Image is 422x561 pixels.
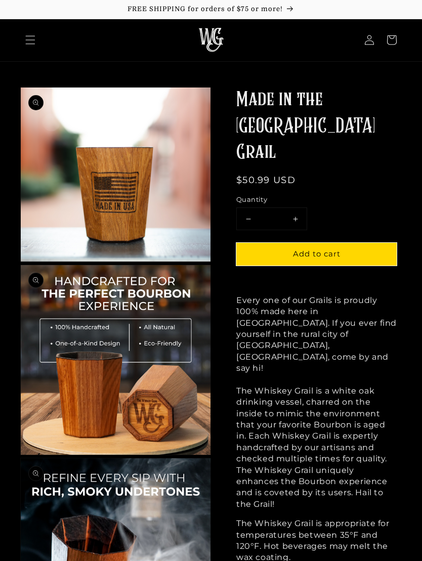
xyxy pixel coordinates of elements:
[236,175,296,186] span: $50.99 USD
[21,265,210,455] img: Grail Benefits
[236,87,397,166] h1: Made in the [GEOGRAPHIC_DATA] Grail
[236,243,397,266] button: Add to cart
[236,295,397,510] p: Every one of our Grails is proudly 100% made here in [GEOGRAPHIC_DATA]. If you ever find yourself...
[10,5,412,14] p: FREE SHIPPING for orders of $75 or more!
[19,29,41,51] summary: Menu
[293,249,341,258] span: Add to cart
[198,28,224,52] img: The Whiskey Grail
[236,195,397,205] label: Quantity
